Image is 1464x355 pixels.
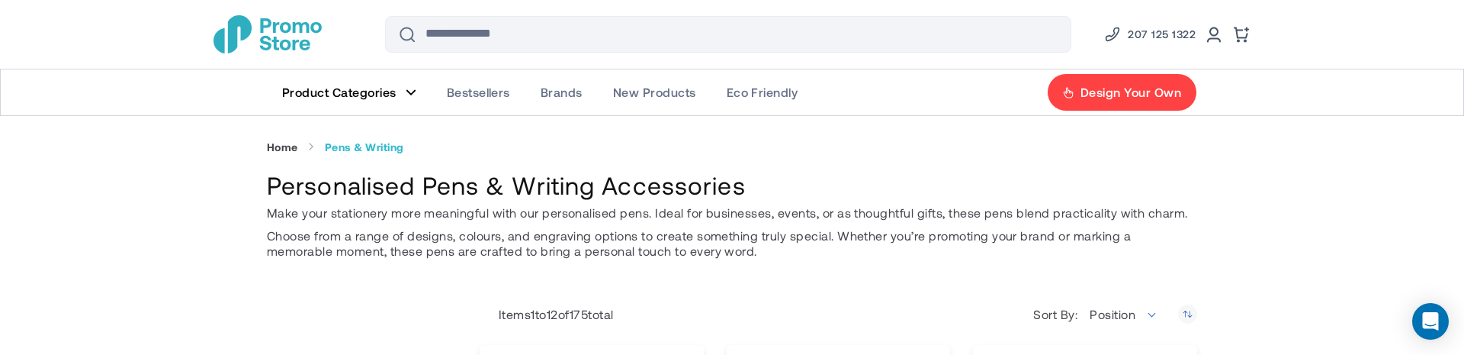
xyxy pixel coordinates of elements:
[213,15,322,53] a: store logo
[727,85,798,100] span: Eco Friendly
[480,307,614,322] p: Items to of total
[267,169,1197,202] h1: Personalised Pens & Writing Accessories
[1080,85,1181,100] span: Design Your Own
[267,140,298,154] a: Home
[711,69,814,115] a: Eco Friendly
[525,69,598,115] a: Brands
[598,69,711,115] a: New Products
[1047,73,1197,111] a: Design Your Own
[325,140,404,154] strong: Pens & Writing
[1128,25,1196,44] span: 207 125 1322
[1103,25,1196,44] a: Phone
[541,85,583,100] span: Brands
[213,15,322,53] img: Promotional Merchandise
[267,228,1197,259] p: Choose from a range of designs, colours, and engraving options to create something truly special....
[531,307,535,321] span: 1
[1081,299,1167,330] span: Position
[547,307,558,321] span: 12
[389,16,425,53] button: Search
[1033,307,1081,322] label: Sort By
[267,69,432,115] a: Product Categories
[1178,305,1197,324] a: Set Descending Direction
[432,69,525,115] a: Bestsellers
[1412,303,1449,340] div: Open Intercom Messenger
[613,85,696,100] span: New Products
[447,85,510,100] span: Bestsellers
[267,205,1197,221] p: Make your stationery more meaningful with our personalised pens. Ideal for businesses, events, or...
[282,85,396,100] span: Product Categories
[1090,307,1135,321] span: Position
[570,307,588,321] span: 175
